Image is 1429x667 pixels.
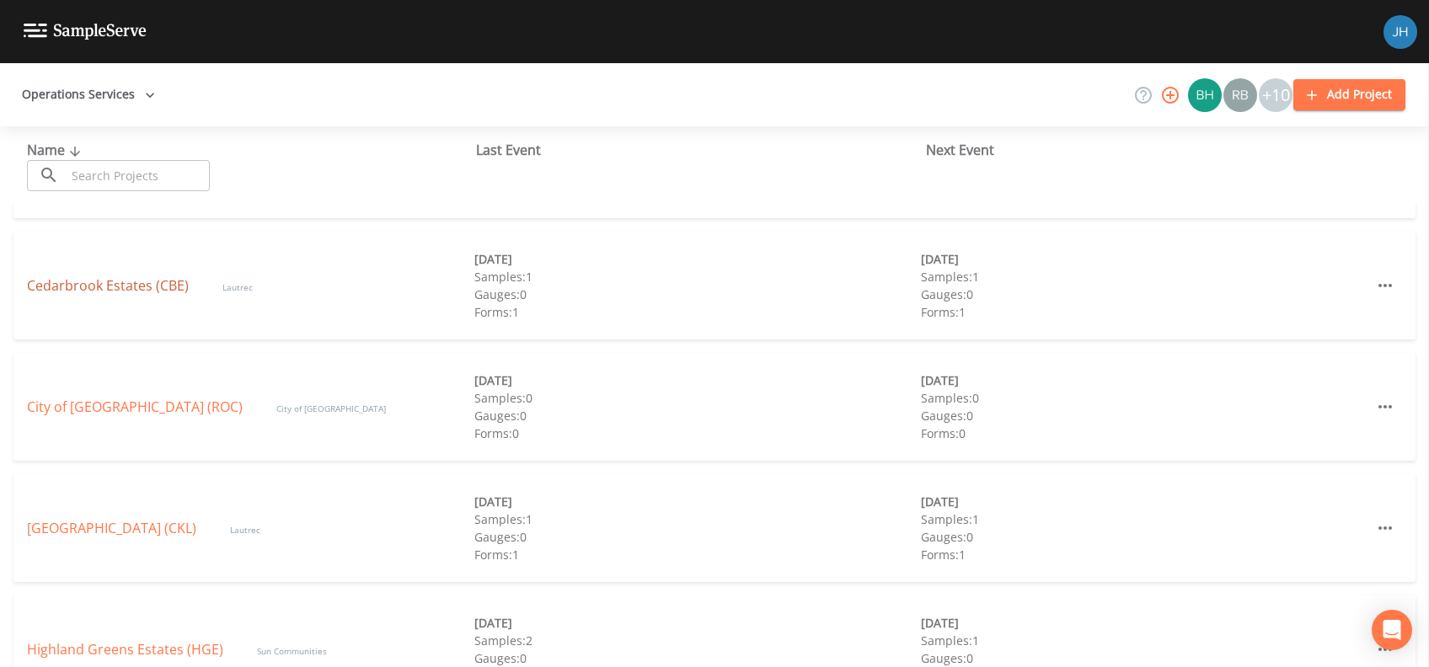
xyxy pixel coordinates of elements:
[230,524,260,536] span: Lautrec
[257,645,327,657] span: Sun Communities
[474,649,922,667] div: Gauges: 0
[27,640,223,659] a: Highland Greens Estates (HGE)
[1223,78,1257,112] img: 3e785c038355cbcf7b7e63a9c7d19890
[474,389,922,407] div: Samples: 0
[474,493,922,510] div: [DATE]
[1384,15,1417,49] img: 84dca5caa6e2e8dac459fb12ff18e533
[27,519,196,537] a: [GEOGRAPHIC_DATA] (CKL)
[1259,78,1293,112] div: +10
[921,424,1368,442] div: Forms: 0
[474,371,922,389] div: [DATE]
[921,371,1368,389] div: [DATE]
[24,24,147,40] img: logo
[474,528,922,546] div: Gauges: 0
[474,424,922,442] div: Forms: 0
[474,250,922,268] div: [DATE]
[1372,610,1412,650] div: Open Intercom Messenger
[474,285,922,303] div: Gauges: 0
[921,250,1368,268] div: [DATE]
[1188,78,1222,112] img: c62b08bfff9cfec2b7df4e6d8aaf6fcd
[474,546,922,563] div: Forms: 1
[27,398,243,416] a: City of [GEOGRAPHIC_DATA] (ROC)
[921,389,1368,407] div: Samples: 0
[1223,78,1258,112] div: Ryan Burke
[27,276,189,295] a: Cedarbrook Estates (CBE)
[921,493,1368,510] div: [DATE]
[27,141,85,159] span: Name
[921,407,1368,424] div: Gauges: 0
[921,303,1368,321] div: Forms: 1
[474,614,922,632] div: [DATE]
[476,140,925,160] div: Last Event
[15,79,162,110] button: Operations Services
[474,407,922,424] div: Gauges: 0
[921,268,1368,285] div: Samples: 1
[474,510,922,528] div: Samples: 1
[276,403,386,414] span: City of [GEOGRAPHIC_DATA]
[1293,79,1405,110] button: Add Project
[921,528,1368,546] div: Gauges: 0
[921,632,1368,649] div: Samples: 1
[474,632,922,649] div: Samples: 2
[66,160,210,191] input: Search Projects
[921,614,1368,632] div: [DATE]
[921,546,1368,563] div: Forms: 1
[926,140,1375,160] div: Next Event
[1187,78,1223,112] div: Bert hewitt
[222,281,253,293] span: Lautrec
[474,268,922,285] div: Samples: 1
[921,510,1368,528] div: Samples: 1
[921,285,1368,303] div: Gauges: 0
[474,303,922,321] div: Forms: 1
[921,649,1368,667] div: Gauges: 0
